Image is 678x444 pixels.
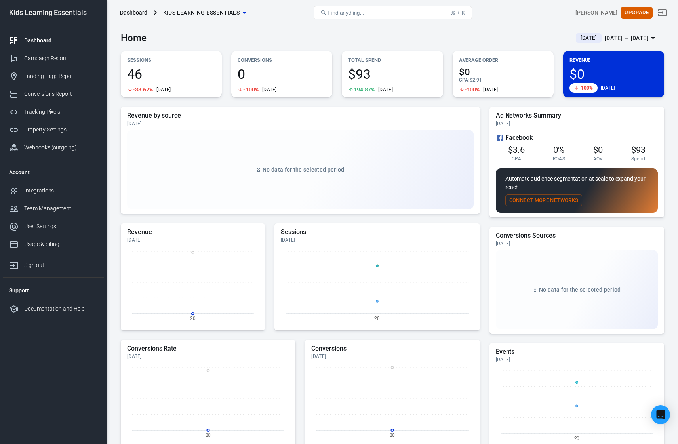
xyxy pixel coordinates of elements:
span: [DATE] [577,34,600,42]
div: [DATE] [127,237,259,243]
tspan: 20 [190,316,196,321]
a: Webhooks (outgoing) [3,139,104,156]
span: -100% [465,87,480,92]
div: Documentation and Help [24,305,98,313]
p: Revenue [569,56,658,64]
div: [DATE] [496,356,658,363]
span: CPA : [459,77,470,83]
div: [DATE] [496,240,658,247]
li: Account [3,163,104,182]
h5: Conversions [311,345,473,353]
span: -100% [243,87,259,92]
h5: Ad Networks Summary [496,112,658,120]
tspan: 20 [390,432,395,438]
div: [DATE] [483,86,498,93]
div: User Settings [24,222,98,231]
a: Sign out [3,253,104,274]
a: Landing Page Report [3,67,104,85]
tspan: 20 [206,432,211,438]
p: Conversions [238,56,326,64]
button: Find anything...⌘ + K [314,6,472,19]
span: -100% [579,86,593,90]
h5: Revenue by source [127,112,474,120]
div: Dashboard [24,36,98,45]
h5: Revenue [127,228,259,236]
span: ROAS [553,156,565,162]
div: [DATE] [262,86,277,93]
div: [DATE] [311,353,473,360]
span: $93 [348,67,436,81]
a: Sign out [653,3,672,22]
span: 46 [127,67,215,81]
li: Support [3,281,104,300]
span: $2.91 [470,77,482,83]
span: Find anything... [328,10,364,16]
button: Kids Learning Essentials [160,6,249,20]
span: Kids Learning Essentials [163,8,240,18]
a: Conversions Report [3,85,104,103]
a: Usage & billing [3,235,104,253]
div: [DATE] [281,237,474,243]
tspan: 20 [374,316,380,321]
h5: Events [496,348,658,356]
div: [DATE] [156,86,171,93]
a: User Settings [3,217,104,235]
span: $0 [569,67,658,81]
div: [DATE] － [DATE] [605,33,648,43]
h5: Sessions [281,228,474,236]
div: [DATE] [127,120,474,127]
span: $93 [631,145,646,155]
span: AOV [593,156,603,162]
div: ⌘ + K [450,10,465,16]
div: Kids Learning Essentials [3,9,104,16]
p: Automate audience segmentation at scale to expand your reach [505,175,648,191]
tspan: 20 [574,436,579,441]
a: Integrations [3,182,104,200]
div: Dashboard [120,9,147,17]
p: Sessions [127,56,215,64]
div: Webhooks (outgoing) [24,143,98,152]
div: Conversions Report [24,90,98,98]
div: Usage & billing [24,240,98,248]
span: 0% [553,145,564,155]
button: Connect More Networks [505,194,583,207]
svg: Facebook Ads [496,133,504,143]
span: CPA [512,156,521,162]
p: Average Order [459,56,547,64]
a: Team Management [3,200,104,217]
h5: Conversions Sources [496,232,658,240]
span: No data for the selected period [263,166,344,173]
button: [DATE][DATE] － [DATE] [569,32,664,45]
div: Open Intercom Messenger [651,405,670,424]
div: Account id: NtgCPd8J [575,9,617,17]
span: 194.87% [354,87,375,92]
div: Team Management [24,204,98,213]
a: Property Settings [3,121,104,139]
div: [DATE] [127,353,289,360]
h5: Conversions Rate [127,345,289,353]
p: Total Spend [348,56,436,64]
a: Dashboard [3,32,104,50]
button: Upgrade [621,7,653,19]
span: $0 [459,67,547,77]
div: [DATE] [378,86,393,93]
div: [DATE] [496,120,658,127]
div: Landing Page Report [24,72,98,80]
div: Facebook [496,133,658,143]
a: Tracking Pixels [3,103,104,121]
span: $0 [593,145,603,155]
span: $3.6 [508,145,525,155]
div: Integrations [24,187,98,195]
a: Campaign Report [3,50,104,67]
div: Property Settings [24,126,98,134]
span: -38.67% [133,87,153,92]
div: Tracking Pixels [24,108,98,116]
span: 0 [238,67,326,81]
div: Campaign Report [24,54,98,63]
span: Spend [631,156,646,162]
span: No data for the selected period [539,286,621,293]
div: Sign out [24,261,98,269]
div: [DATE] [601,85,615,91]
h3: Home [121,32,147,44]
